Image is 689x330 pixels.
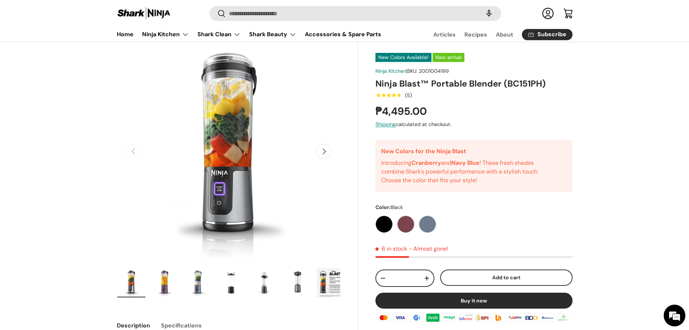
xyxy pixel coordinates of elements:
[117,27,133,41] a: Home
[507,312,523,323] img: qrph
[419,68,449,74] span: 2001004199
[375,92,401,99] div: 5.0 out of 5.0 stars
[433,53,464,62] span: New arrival
[284,268,312,297] img: ninja-blast-portable-blender-black-without-sample-content-back-view-sharkninja-philippines
[375,121,572,128] div: calculated at checkout.
[490,312,506,323] img: ubp
[441,312,457,323] img: maya
[317,268,345,297] img: ninja-blast-portable-blender-black-infographic-sharkninja-philippines
[375,92,401,99] span: ★★★★★
[440,270,573,286] button: Add to cart
[523,312,539,323] img: bdo
[375,53,431,62] span: New Colors Available!
[150,268,179,297] img: Ninja Blast™ Portable Blender (BC151PH)
[522,29,573,40] a: Subscribe
[217,268,245,297] img: ninja-blast-portable-blender-black-without-sample-content-front-view-sharkninja-philippines
[409,312,425,323] img: gcash
[464,28,487,42] a: Recipes
[375,104,429,118] strong: ₱4,495.00
[117,7,171,21] img: Shark Ninja Philippines
[117,39,341,300] media-gallery: Gallery Viewer
[184,268,212,297] img: Ninja Blast™ Portable Blender (BC151PH)
[409,245,448,252] p: - Almost gone!
[375,78,572,89] h1: Ninja Blast™ Portable Blender (BC151PH)
[381,148,466,155] strong: New Colors for the Ninja Blast
[537,32,566,38] span: Subscribe
[391,204,403,211] span: Black
[406,68,449,74] span: |
[451,159,480,167] strong: Navy Blue
[381,159,556,185] p: Introducing and ! These fresh shades combine Shark’s powerful performance with a stylish touch. C...
[376,312,392,323] img: master
[407,68,417,74] span: SKU:
[250,268,278,297] img: ninja-blast-portable-blender-black-without-sample-content-open-lid-left-side-view-sharkninja-phil...
[117,268,145,297] img: ninja-blast-portable-blender-black-left-side-view-sharkninja-philippines
[245,27,301,42] summary: Shark Beauty
[117,27,381,42] nav: Primary
[556,312,572,323] img: landbank
[392,312,408,323] img: visa
[433,28,456,42] a: Articles
[405,93,412,98] div: (5)
[138,27,193,42] summary: Ninja Kitchen
[496,28,513,42] a: About
[375,204,403,212] legend: Color:
[416,27,573,42] nav: Secondary
[458,312,474,323] img: billease
[425,312,441,323] img: grabpay
[375,121,396,128] a: Shipping
[474,312,490,323] img: bpi
[412,159,441,167] strong: Cranberry
[375,293,572,309] button: Buy it now
[375,245,407,252] span: 6 in stock
[477,6,501,22] speech-search-button: Search by voice
[540,312,556,323] img: metrobank
[193,27,245,42] summary: Shark Clean
[375,68,406,74] a: Ninja Kitchen
[305,27,381,41] a: Accessories & Spare Parts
